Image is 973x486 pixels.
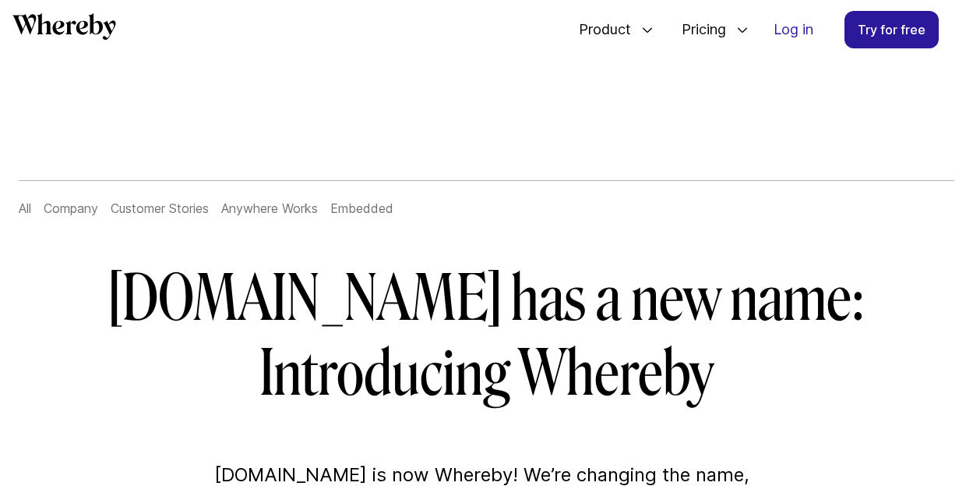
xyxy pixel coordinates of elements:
[221,200,318,216] a: Anywhere Works
[666,4,730,55] span: Pricing
[844,11,939,48] a: Try for free
[563,4,635,55] span: Product
[330,200,393,216] a: Embedded
[12,13,116,40] svg: Whereby
[44,200,98,216] a: Company
[111,200,209,216] a: Customer Stories
[38,261,936,411] h1: [DOMAIN_NAME] has a new name: Introducing Whereby
[12,13,116,45] a: Whereby
[761,12,826,48] a: Log in
[19,200,31,216] a: All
